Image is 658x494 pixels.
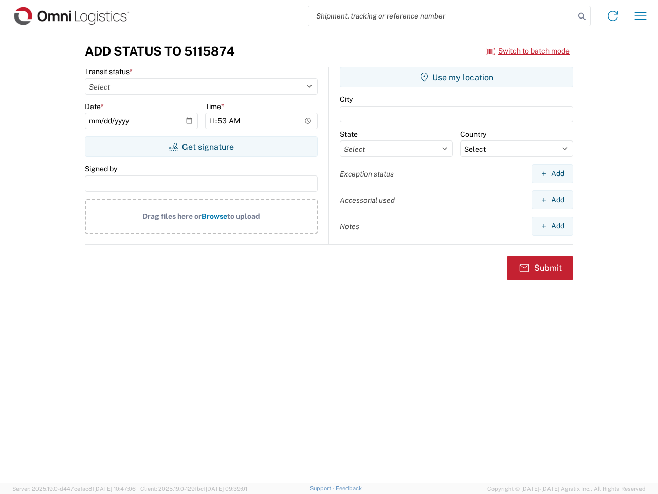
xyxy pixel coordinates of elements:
[532,190,573,209] button: Add
[507,256,573,280] button: Submit
[310,485,336,491] a: Support
[202,212,227,220] span: Browse
[206,486,247,492] span: [DATE] 09:39:01
[340,169,394,179] label: Exception status
[85,67,133,76] label: Transit status
[340,67,573,87] button: Use my location
[340,95,353,104] label: City
[340,196,395,205] label: Accessorial used
[486,43,570,60] button: Switch to batch mode
[460,130,486,139] label: Country
[487,484,646,493] span: Copyright © [DATE]-[DATE] Agistix Inc., All Rights Reserved
[12,486,136,492] span: Server: 2025.19.0-d447cefac8f
[85,44,235,59] h3: Add Status to 5115874
[94,486,136,492] span: [DATE] 10:47:06
[340,130,358,139] label: State
[85,164,117,173] label: Signed by
[308,6,575,26] input: Shipment, tracking or reference number
[140,486,247,492] span: Client: 2025.19.0-129fbcf
[205,102,224,111] label: Time
[532,164,573,183] button: Add
[142,212,202,220] span: Drag files here or
[532,217,573,236] button: Add
[336,485,362,491] a: Feedback
[340,222,359,231] label: Notes
[227,212,260,220] span: to upload
[85,136,318,157] button: Get signature
[85,102,104,111] label: Date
